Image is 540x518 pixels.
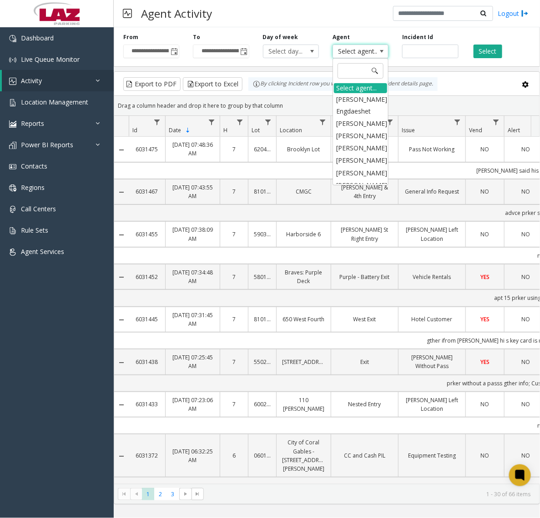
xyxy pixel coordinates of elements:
[404,225,460,243] a: [PERSON_NAME] Left Location
[471,230,499,239] a: NO
[282,438,325,473] a: City of Coral Gables - [STREET_ADDRESS][PERSON_NAME]
[134,145,160,154] a: 6031475
[404,451,460,460] a: Equipment Testing
[262,116,274,128] a: Lot Filter Menu
[183,77,242,91] button: Export to Excel
[282,187,325,196] a: CMGC
[134,400,160,408] a: 6031433
[239,45,249,58] span: Toggle popup
[226,187,242,196] a: 7
[471,187,499,196] a: NO
[226,230,242,239] a: 7
[254,273,271,281] a: 580120
[333,33,350,41] label: Agent
[9,142,16,149] img: 'icon'
[404,396,460,413] a: [PERSON_NAME] Left Location
[226,315,242,324] a: 7
[21,119,44,128] span: Reports
[9,99,16,106] img: 'icon'
[171,268,214,285] a: [DATE] 07:34:48 AM
[263,33,298,41] label: Day of week
[171,225,214,243] a: [DATE] 07:38:09 AM
[471,315,499,324] a: YES
[114,401,129,408] a: Collapse Details
[136,2,217,25] h3: Agent Activity
[226,273,242,281] a: 7
[252,126,260,134] span: Lot
[263,45,308,58] span: Select day...
[282,315,325,324] a: 650 West Fourth
[114,189,129,196] a: Collapse Details
[471,451,499,460] a: NO
[114,146,129,154] a: Collapse Details
[334,83,387,93] div: Select agent...
[254,358,271,366] a: 550278
[254,187,271,196] a: 810120
[334,129,387,142] li: [PERSON_NAME]
[254,230,271,239] a: 590363
[21,34,54,42] span: Dashboard
[404,187,460,196] a: General Info Request
[474,45,502,58] button: Select
[9,227,16,234] img: 'icon'
[334,93,387,117] li: [PERSON_NAME] Engdaeshet
[21,204,56,213] span: Call Centers
[282,396,325,413] a: 110 [PERSON_NAME]
[234,116,246,128] a: H Filter Menu
[114,116,540,483] div: Data table
[469,126,482,134] span: Vend
[171,353,214,370] a: [DATE] 07:25:45 AM
[21,55,80,64] span: Live Queue Monitor
[179,488,192,501] span: Go to the next page
[490,116,502,128] a: Vend Filter Menu
[481,400,490,408] span: NO
[134,273,160,281] a: 6031452
[481,230,490,238] span: NO
[21,98,88,106] span: Location Management
[402,126,415,134] span: Issue
[114,359,129,366] a: Collapse Details
[114,98,540,114] div: Drag a column header and drop it here to group by that column
[471,145,499,154] a: NO
[334,167,387,179] li: [PERSON_NAME]
[171,140,214,158] a: [DATE] 07:48:36 AM
[480,315,490,323] span: YES
[253,80,260,88] img: infoIcon.svg
[184,127,192,134] span: Sortable
[337,183,393,200] a: [PERSON_NAME] & 4th Entry
[282,268,325,285] a: Braves: Purple Deck
[404,273,460,281] a: Vehicle Rentals
[334,142,387,154] li: [PERSON_NAME]
[132,126,137,134] span: Id
[521,9,529,18] img: logout
[481,145,490,153] span: NO
[114,453,129,460] a: Collapse Details
[21,162,47,170] span: Contacts
[282,230,325,239] a: Harborside 6
[134,230,160,239] a: 6031455
[337,400,393,408] a: Nested Entry
[9,56,16,64] img: 'icon'
[114,274,129,281] a: Collapse Details
[9,120,16,128] img: 'icon'
[134,187,160,196] a: 6031467
[193,33,200,41] label: To
[254,451,271,460] a: 060134
[280,126,302,134] span: Location
[182,490,189,498] span: Go to the next page
[123,2,132,25] img: pageIcon
[9,35,16,42] img: 'icon'
[21,183,45,192] span: Regions
[404,145,460,154] a: Pass Not Working
[171,447,214,464] a: [DATE] 06:32:25 AM
[317,116,329,128] a: Location Filter Menu
[9,184,16,192] img: 'icon'
[226,451,242,460] a: 6
[404,315,460,324] a: Hotel Customer
[134,315,160,324] a: 6031445
[481,452,490,459] span: NO
[226,400,242,408] a: 7
[134,451,160,460] a: 6031372
[471,400,499,408] a: NO
[123,77,181,91] button: Export to PDF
